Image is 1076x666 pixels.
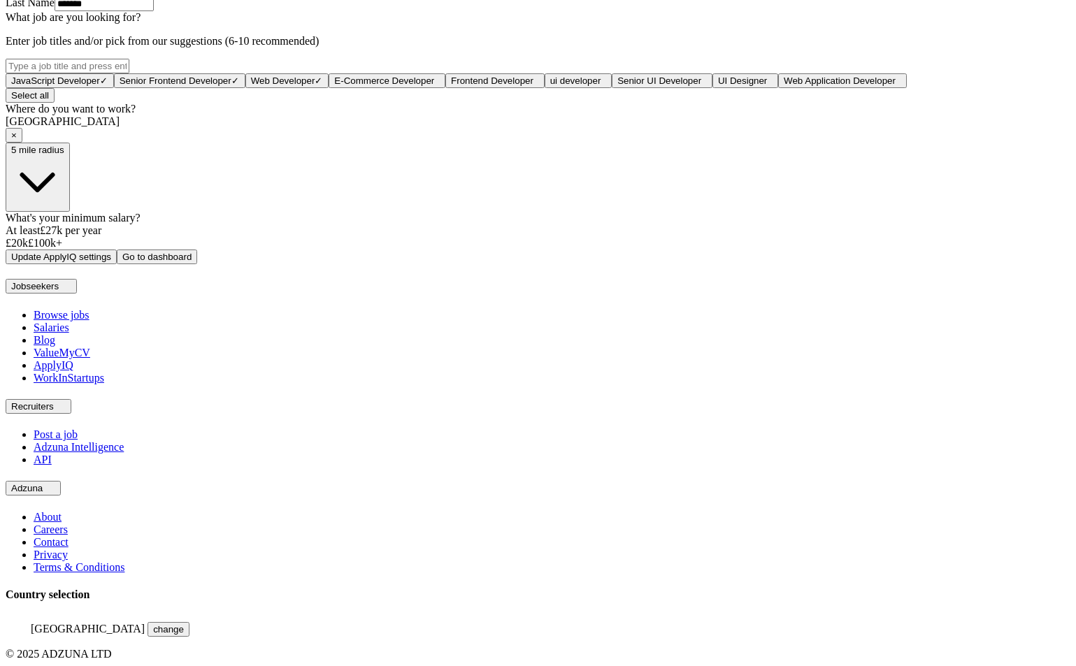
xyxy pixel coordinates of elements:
h4: Country selection [6,588,1070,601]
span: £ 20 k [6,237,28,249]
span: ui developer [550,75,601,86]
img: toggle icon [56,403,66,410]
button: 5 mile radius [6,143,70,212]
button: Select all [6,88,55,103]
a: Salaries [34,321,69,333]
button: × [6,128,22,143]
span: Senior UI Developer [617,75,701,86]
span: ✓ [315,75,322,86]
button: E-Commerce Developer [329,73,445,88]
span: Senior Frontend Developer [120,75,231,86]
input: Type a job title and press enter [6,59,129,73]
span: ✓ [231,75,239,86]
span: × [11,130,17,140]
a: Careers [34,523,68,535]
span: Recruiters [11,401,54,412]
span: ✓ [100,75,108,86]
label: What's your minimum salary? [6,212,141,224]
button: Senior UI Developer [612,73,712,88]
button: Update ApplyIQ settings [6,249,117,264]
a: ValueMyCV [34,347,90,359]
label: Where do you want to work? [6,103,136,115]
a: Privacy [34,549,68,560]
a: Browse jobs [34,309,89,321]
img: toggle icon [45,485,55,491]
a: About [34,511,62,523]
button: ui developer [545,73,612,88]
span: Web Developer [251,75,315,86]
span: [GEOGRAPHIC_DATA] [31,623,145,635]
a: Contact [34,536,69,548]
button: Web Application Developer [778,73,907,88]
img: toggle icon [62,283,71,289]
a: Blog [34,334,55,346]
button: Web Developer✓ [245,73,329,88]
label: What job are you looking for? [6,11,141,23]
a: Adzuna Intelligence [34,441,124,453]
span: JavaScript Developer [11,75,100,86]
button: UI Designer [712,73,778,88]
span: per year [65,224,101,236]
button: Senior Frontend Developer✓ [114,73,245,88]
button: change [148,622,189,637]
span: 5 mile radius [11,145,64,155]
span: UI Designer [718,75,767,86]
a: ApplyIQ [34,359,73,371]
a: Terms & Conditions [34,561,124,573]
a: WorkInStartups [34,372,104,384]
span: Jobseekers [11,281,59,291]
span: Adzuna [11,483,43,493]
span: £ 27k [40,224,62,236]
div: [GEOGRAPHIC_DATA] [6,115,1070,128]
span: £ 100 k+ [28,237,62,249]
p: Enter job titles and/or pick from our suggestions (6-10 recommended) [6,35,1070,48]
button: Frontend Developer [445,73,545,88]
span: E-Commerce Developer [334,75,434,86]
img: UK flag [6,616,28,632]
a: Post a job [34,428,78,440]
a: API [34,454,52,465]
span: Frontend Developer [451,75,533,86]
span: At least [6,224,40,236]
button: JavaScript Developer✓ [6,73,114,88]
button: Go to dashboard [117,249,197,264]
div: © 2025 ADZUNA LTD [6,648,1070,660]
span: Web Application Developer [784,75,896,86]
